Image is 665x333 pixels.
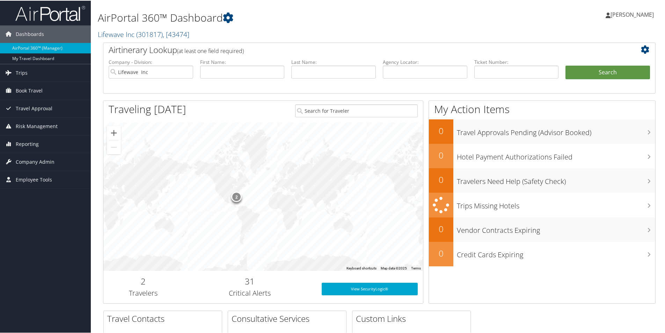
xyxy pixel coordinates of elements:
[16,170,52,188] span: Employee Tools
[177,46,244,54] span: (at least one field required)
[411,266,421,269] a: Terms (opens in new tab)
[109,101,186,116] h1: Traveling [DATE]
[474,58,559,65] label: Ticket Number:
[457,172,655,186] h3: Travelers Need Help (Safety Check)
[356,312,470,324] h2: Custom Links
[295,104,418,117] input: Search for Traveler
[107,140,121,154] button: Zoom out
[16,25,44,42] span: Dashboards
[429,168,655,192] a: 0Travelers Need Help (Safety Check)
[163,29,189,38] span: , [ 43474 ]
[457,246,655,259] h3: Credit Cards Expiring
[107,312,222,324] h2: Travel Contacts
[105,261,128,270] img: Google
[15,5,85,21] img: airportal-logo.png
[322,282,418,295] a: View SecurityLogic®
[457,197,655,210] h3: Trips Missing Hotels
[109,43,604,55] h2: Airtinerary Lookup
[429,222,453,234] h2: 0
[429,217,655,241] a: 0Vendor Contracts Expiring
[16,135,39,152] span: Reporting
[109,58,193,65] label: Company - Division:
[429,101,655,116] h1: My Action Items
[346,265,377,270] button: Keyboard shortcuts
[457,148,655,161] h3: Hotel Payment Authorizations Failed
[105,261,128,270] a: Open this area in Google Maps (opens a new window)
[429,143,655,168] a: 0Hotel Payment Authorizations Failed
[16,99,52,117] span: Travel Approval
[232,312,346,324] h2: Consultative Services
[109,275,178,287] h2: 2
[565,65,650,79] button: Search
[457,124,655,137] h3: Travel Approvals Pending (Advisor Booked)
[429,192,655,217] a: Trips Missing Hotels
[457,221,655,235] h3: Vendor Contracts Expiring
[429,173,453,185] h2: 0
[16,81,43,99] span: Book Travel
[429,119,655,143] a: 0Travel Approvals Pending (Advisor Booked)
[232,191,242,201] div: 2
[429,149,453,161] h2: 0
[429,241,655,266] a: 0Credit Cards Expiring
[611,10,654,18] span: [PERSON_NAME]
[383,58,467,65] label: Agency Locator:
[98,10,473,24] h1: AirPortal 360™ Dashboard
[606,3,661,24] a: [PERSON_NAME]
[16,64,28,81] span: Trips
[189,275,311,287] h2: 31
[16,117,58,134] span: Risk Management
[429,247,453,259] h2: 0
[107,125,121,139] button: Zoom in
[429,124,453,136] h2: 0
[109,288,178,297] h3: Travelers
[16,153,54,170] span: Company Admin
[291,58,376,65] label: Last Name:
[381,266,407,269] span: Map data ©2025
[136,29,163,38] span: ( 301817 )
[189,288,311,297] h3: Critical Alerts
[98,29,189,38] a: Lifewave Inc
[200,58,285,65] label: First Name:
